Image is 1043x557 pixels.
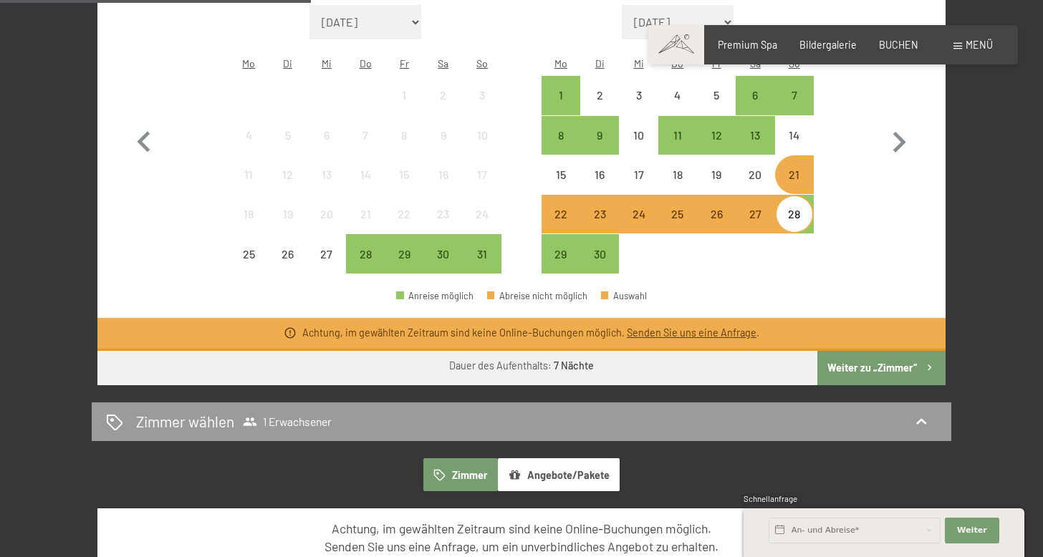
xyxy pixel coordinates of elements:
[543,169,579,205] div: 15
[385,234,423,273] div: Anreise möglich
[231,248,266,284] div: 25
[424,195,463,233] div: Sat Aug 23 2025
[580,234,619,273] div: Anreise möglich
[229,116,268,155] div: Anreise nicht möglich
[736,116,774,155] div: Anreise möglich
[718,39,777,51] span: Premium Spa
[789,57,800,69] abbr: Sonntag
[386,169,422,205] div: 15
[360,57,372,69] abbr: Donnerstag
[582,130,617,165] div: 9
[426,208,461,244] div: 23
[542,234,580,273] div: Mon Sep 29 2025
[671,57,683,69] abbr: Donnerstag
[697,116,736,155] div: Fri Sep 12 2025
[385,234,423,273] div: Fri Aug 29 2025
[309,169,345,205] div: 13
[268,195,307,233] div: Anreise nicht möglich
[464,208,500,244] div: 24
[620,169,656,205] div: 17
[595,57,605,69] abbr: Dienstag
[424,234,463,273] div: Anreise möglich
[269,248,305,284] div: 26
[231,169,266,205] div: 11
[385,195,423,233] div: Fri Aug 22 2025
[269,130,305,165] div: 5
[423,458,498,491] button: Zimmer
[385,76,423,115] div: Fri Aug 01 2025
[424,116,463,155] div: Sat Aug 09 2025
[242,57,255,69] abbr: Montag
[476,57,488,69] abbr: Sonntag
[464,248,500,284] div: 31
[619,155,658,194] div: Wed Sep 17 2025
[775,116,814,155] div: Sun Sep 14 2025
[580,116,619,155] div: Anreise möglich
[658,116,697,155] div: Thu Sep 11 2025
[386,130,422,165] div: 8
[879,39,918,51] span: BUCHEN
[307,155,346,194] div: Anreise nicht möglich
[775,116,814,155] div: Anreise nicht möglich
[619,116,658,155] div: Anreise nicht möglich
[283,57,292,69] abbr: Dienstag
[580,195,619,233] div: Tue Sep 23 2025
[347,169,383,205] div: 14
[619,195,658,233] div: Wed Sep 24 2025
[438,57,448,69] abbr: Samstag
[543,89,579,125] div: 1
[744,494,797,503] span: Schnellanfrage
[424,234,463,273] div: Sat Aug 30 2025
[346,195,385,233] div: Anreise nicht möglich
[660,169,696,205] div: 18
[658,76,697,115] div: Thu Sep 04 2025
[309,130,345,165] div: 6
[736,195,774,233] div: Anreise möglich
[386,89,422,125] div: 1
[347,208,383,244] div: 21
[542,195,580,233] div: Mon Sep 22 2025
[957,525,987,536] span: Weiter
[463,195,501,233] div: Anreise nicht möglich
[712,57,721,69] abbr: Freitag
[775,195,814,233] div: Sun Sep 28 2025
[777,89,812,125] div: 7
[775,76,814,115] div: Sun Sep 07 2025
[424,76,463,115] div: Anreise nicht möglich
[268,155,307,194] div: Anreise nicht möglich
[580,76,619,115] div: Tue Sep 02 2025
[269,169,305,205] div: 12
[424,116,463,155] div: Anreise nicht möglich
[268,234,307,273] div: Anreise nicht möglich
[966,39,993,51] span: Menü
[620,89,656,125] div: 3
[463,76,501,115] div: Anreise nicht möglich
[736,76,774,115] div: Anreise möglich
[400,57,409,69] abbr: Freitag
[697,116,736,155] div: Anreise möglich
[302,326,759,340] div: Achtung, im gewählten Zeitraum sind keine Online-Buchungen möglich. .
[386,208,422,244] div: 22
[463,116,501,155] div: Sun Aug 10 2025
[775,155,814,194] div: Anreise nicht möglich
[660,208,696,244] div: 25
[620,208,656,244] div: 24
[945,518,999,543] button: Weiter
[736,76,774,115] div: Sat Sep 06 2025
[799,39,857,51] a: Bildergalerie
[346,155,385,194] div: Anreise nicht möglich
[307,234,346,273] div: Anreise nicht möglich
[658,155,697,194] div: Anreise nicht möglich
[554,57,567,69] abbr: Montag
[322,57,332,69] abbr: Mittwoch
[582,169,617,205] div: 16
[269,208,305,244] div: 19
[697,195,736,233] div: Anreise möglich
[658,195,697,233] div: Thu Sep 25 2025
[777,208,812,244] div: 28
[385,155,423,194] div: Fri Aug 15 2025
[307,116,346,155] div: Anreise nicht möglich
[619,76,658,115] div: Anreise nicht möglich
[697,76,736,115] div: Anreise nicht möglich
